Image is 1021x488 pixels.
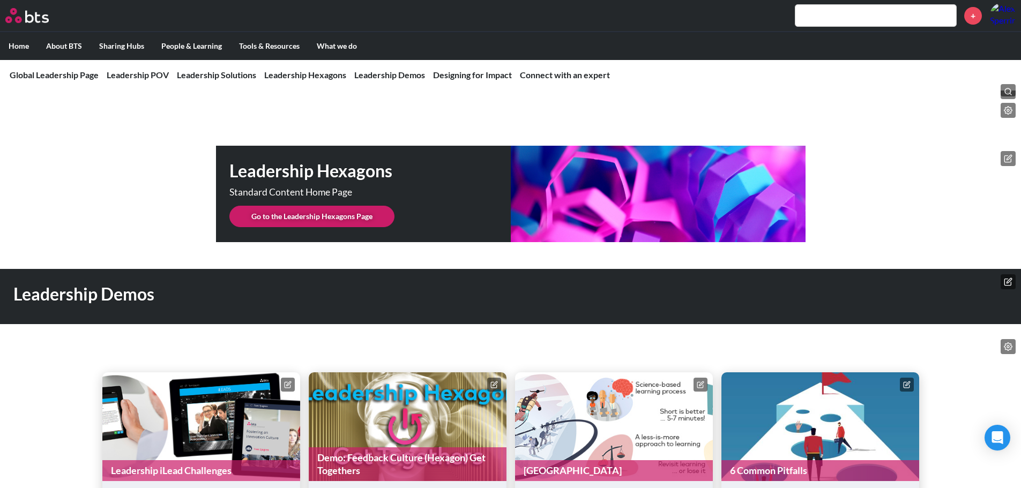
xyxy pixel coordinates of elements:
[721,460,919,481] a: 6 Common Pitfalls
[1001,339,1016,354] button: Edit content list: null
[354,70,425,80] a: Leadership Demos
[91,32,153,60] label: Sharing Hubs
[5,8,69,23] a: Go home
[900,378,914,392] button: Edit content
[1001,151,1016,166] button: Edit hero
[1001,103,1016,118] button: Edit page list
[13,282,709,306] h1: Leadership Demos
[38,32,91,60] label: About BTS
[515,460,713,481] a: [GEOGRAPHIC_DATA]
[990,3,1016,28] a: Profile
[487,378,501,392] button: Edit content
[229,206,394,227] a: Go to the Leadership Hexagons Page
[433,70,512,80] a: Designing for Impact
[102,460,300,481] a: Leadership iLead Challenges
[281,378,295,392] button: Edit content
[985,425,1010,451] div: Open Intercom Messenger
[10,70,99,80] a: Global Leadership Page
[694,378,707,392] button: Edit content
[229,187,454,197] p: Standard Content Home Page
[153,32,230,60] label: People & Learning
[964,7,982,25] a: +
[229,159,511,183] h1: Leadership Hexagons
[107,70,169,80] a: Leadership POV
[309,447,506,481] a: Demo: Feedback Culture (Hexagon) Get Togethers
[177,70,256,80] a: Leadership Solutions
[5,8,49,23] img: BTS Logo
[990,3,1016,28] img: Alex Sperrin
[230,32,308,60] label: Tools & Resources
[1001,274,1016,289] button: Edit hero
[308,32,366,60] label: What we do
[264,70,346,80] a: Leadership Hexagons
[520,70,610,80] a: Connect with an expert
